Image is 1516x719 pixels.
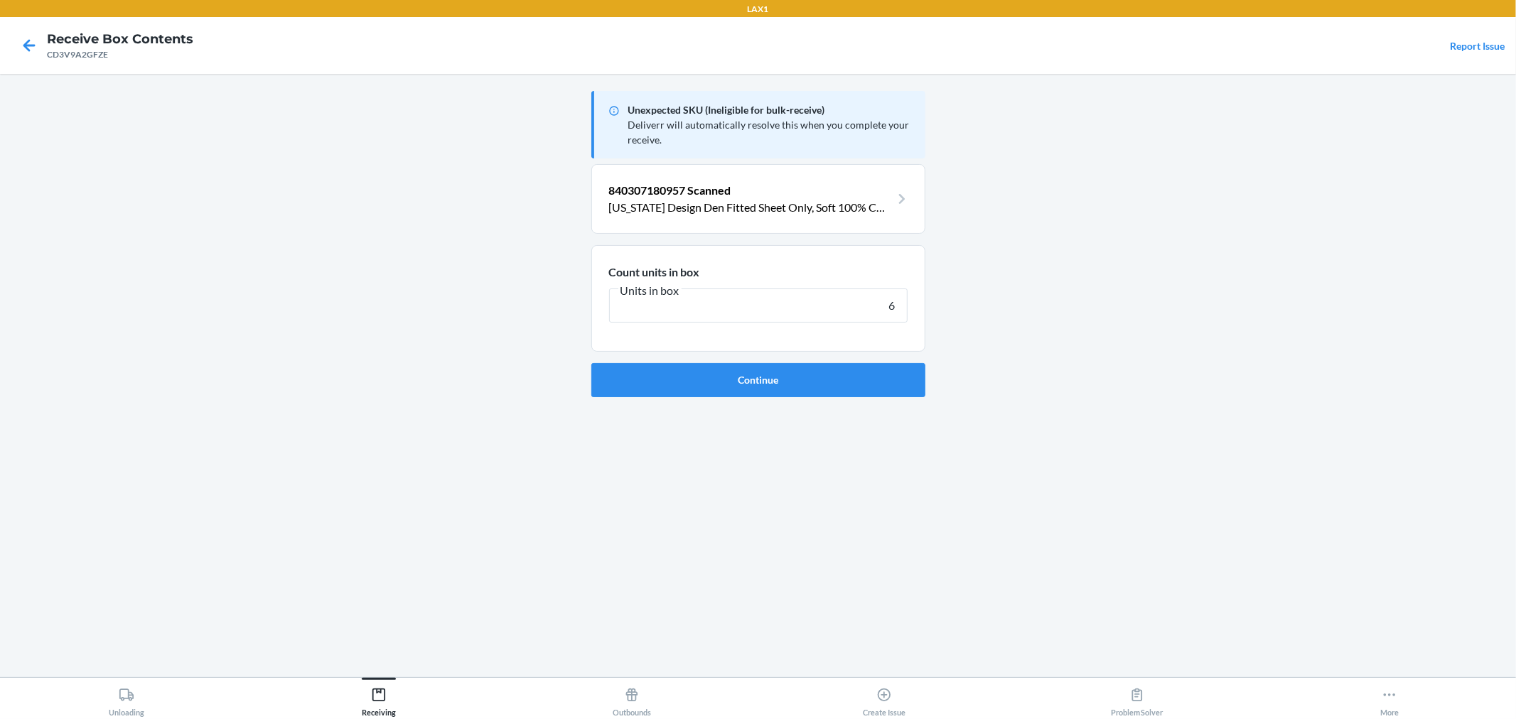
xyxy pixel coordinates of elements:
p: LAX1 [748,3,769,16]
button: Create Issue [758,678,1011,717]
span: Count units in box [609,265,700,279]
h4: Receive Box Contents [47,30,193,48]
p: [US_STATE] Design Den Fitted Sheet Only, Soft 100% Cotton Sateen, Deep Pocket, All-Around Elastic... [609,199,891,216]
span: 840307180957 Scanned [609,183,731,197]
button: Continue [591,363,925,397]
p: Deliverr will automatically resolve this when you complete your receive. [628,117,914,147]
div: Receiving [362,681,396,717]
button: Receiving [253,678,506,717]
input: Units in box [609,288,908,323]
a: Report Issue [1450,40,1505,52]
div: Create Issue [863,681,905,717]
div: Unloading [109,681,144,717]
div: CD3V9A2GFZE [47,48,193,61]
button: Problem Solver [1011,678,1264,717]
div: Problem Solver [1111,681,1163,717]
a: 840307180957 Scanned[US_STATE] Design Den Fitted Sheet Only, Soft 100% Cotton Sateen, Deep Pocket... [609,182,908,216]
div: More [1380,681,1399,717]
div: Outbounds [613,681,651,717]
button: Outbounds [505,678,758,717]
span: Units in box [618,283,682,298]
p: Unexpected SKU (Ineligible for bulk-receive) [628,102,914,117]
